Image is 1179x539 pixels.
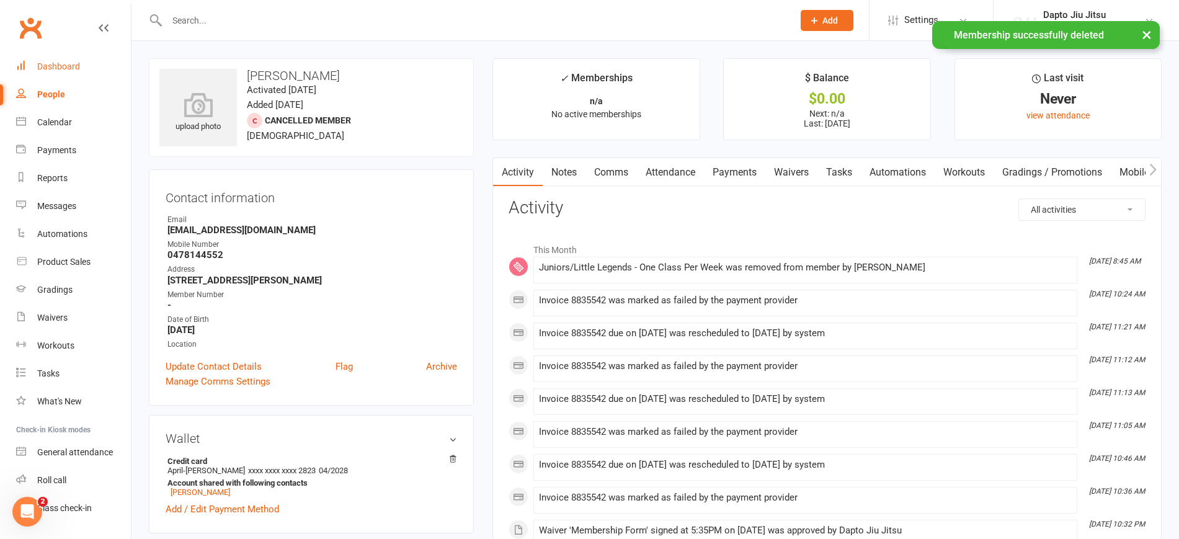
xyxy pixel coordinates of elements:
div: Waivers [37,313,68,323]
a: Notes [543,158,585,187]
strong: [DATE] [167,324,457,336]
div: Dapto Jiu Jitsu [1043,9,1111,20]
h3: Wallet [166,432,457,445]
a: Class kiosk mode [16,494,131,522]
a: Attendance [637,158,704,187]
a: Gradings / Promotions [994,158,1111,187]
a: Dashboard [16,53,131,81]
div: Reports [37,173,68,183]
div: Juniors/Little Legends - One Class Per Week was removed from member by [PERSON_NAME] [539,262,1072,273]
iframe: Intercom live chat [12,497,42,527]
a: People [16,81,131,109]
div: Calendar [37,117,72,127]
span: No active memberships [551,109,641,119]
input: Search... [163,12,785,29]
strong: Credit card [167,457,451,466]
div: General attendance [37,447,113,457]
div: Invoice 8835542 was marked as failed by the payment provider [539,427,1072,437]
p: Next: n/a Last: [DATE] [735,109,919,128]
div: What's New [37,396,82,406]
div: Workouts [37,341,74,350]
button: Add [801,10,853,31]
i: ✓ [560,73,568,84]
i: [DATE] 11:13 AM [1089,388,1145,397]
span: xxxx xxxx xxxx 2823 [248,466,316,475]
i: [DATE] 11:21 AM [1089,323,1145,331]
a: Automations [16,220,131,248]
i: [DATE] 8:45 AM [1089,257,1141,265]
a: Activity [493,158,543,187]
i: [DATE] 10:32 PM [1089,520,1145,528]
li: April-[PERSON_NAME] [166,455,457,499]
a: Update Contact Details [166,359,262,374]
strong: - [167,300,457,311]
span: 2 [38,497,48,507]
div: Product Sales [37,257,91,267]
a: Automations [861,158,935,187]
span: Cancelled member [265,115,351,125]
a: Workouts [16,332,131,360]
a: [PERSON_NAME] [171,488,230,497]
li: This Month [509,237,1146,257]
div: Messages [37,201,76,211]
div: upload photo [159,92,237,133]
div: Location [167,339,457,350]
i: [DATE] 10:36 AM [1089,487,1145,496]
a: Workouts [935,158,994,187]
div: Waiver 'Membership Form' signed at 5:35PM on [DATE] was approved by Dapto Jiu Jitsu [539,525,1072,536]
a: Gradings [16,276,131,304]
a: Mobile App [1111,158,1178,187]
div: Payments [37,145,76,155]
a: Reports [16,164,131,192]
div: Email [167,214,457,226]
a: Roll call [16,466,131,494]
div: Invoice 8835542 was marked as failed by the payment provider [539,295,1072,306]
time: Activated [DATE] [247,84,316,96]
h3: Contact information [166,186,457,205]
div: Invoice 8835542 due on [DATE] was rescheduled to [DATE] by system [539,328,1072,339]
a: Add / Edit Payment Method [166,502,279,517]
img: thumb_image1723000370.png [1012,8,1037,33]
strong: n/a [590,96,603,106]
div: Roll call [37,475,66,485]
i: [DATE] 11:12 AM [1089,355,1145,364]
div: Tasks [37,368,60,378]
div: Invoice 8835542 due on [DATE] was rescheduled to [DATE] by system [539,460,1072,470]
span: [DEMOGRAPHIC_DATA] [247,130,344,141]
div: Memberships [560,70,633,93]
div: Class check-in [37,503,92,513]
a: Comms [585,158,637,187]
a: view attendance [1026,110,1090,120]
i: [DATE] 10:46 AM [1089,454,1145,463]
div: People [37,89,65,99]
h3: Activity [509,198,1146,218]
div: DAPTO JIU JITSU [1043,20,1111,32]
a: Manage Comms Settings [166,374,270,389]
a: Tasks [817,158,861,187]
a: Tasks [16,360,131,388]
strong: [EMAIL_ADDRESS][DOMAIN_NAME] [167,225,457,236]
a: General attendance kiosk mode [16,439,131,466]
button: × [1136,21,1158,48]
div: Automations [37,229,87,239]
a: Clubworx [15,12,46,43]
span: Settings [904,6,938,34]
time: Added [DATE] [247,99,303,110]
a: What's New [16,388,131,416]
h3: [PERSON_NAME] [159,69,463,82]
span: 04/2028 [319,466,348,475]
div: Member Number [167,289,457,301]
strong: Account shared with following contacts [167,478,451,488]
div: Invoice 8835542 was marked as failed by the payment provider [539,492,1072,503]
a: Payments [704,158,765,187]
div: Dashboard [37,61,80,71]
a: Archive [426,359,457,374]
i: [DATE] 10:24 AM [1089,290,1145,298]
div: Last visit [1032,70,1083,92]
div: $0.00 [735,92,919,105]
div: $ Balance [805,70,849,92]
div: Never [966,92,1150,105]
a: Flag [336,359,353,374]
a: Waivers [16,304,131,332]
strong: [STREET_ADDRESS][PERSON_NAME] [167,275,457,286]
